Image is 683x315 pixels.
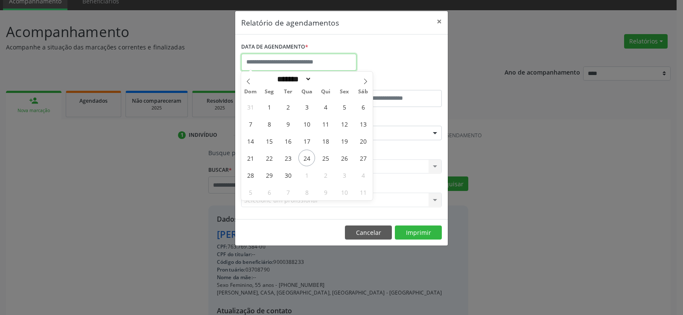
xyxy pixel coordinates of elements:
[354,89,373,95] span: Sáb
[316,89,335,95] span: Qui
[317,116,334,132] span: Setembro 11, 2025
[355,150,371,166] span: Setembro 27, 2025
[317,167,334,183] span: Outubro 2, 2025
[298,167,315,183] span: Outubro 1, 2025
[317,150,334,166] span: Setembro 25, 2025
[298,150,315,166] span: Setembro 24, 2025
[261,184,277,200] span: Outubro 6, 2025
[241,89,260,95] span: Dom
[280,116,296,132] span: Setembro 9, 2025
[355,167,371,183] span: Outubro 4, 2025
[355,133,371,149] span: Setembro 20, 2025
[355,98,371,115] span: Setembro 6, 2025
[298,116,315,132] span: Setembro 10, 2025
[431,11,448,32] button: Close
[261,133,277,149] span: Setembro 15, 2025
[344,77,442,90] label: ATÉ
[242,167,259,183] span: Setembro 28, 2025
[312,75,340,84] input: Year
[298,184,315,200] span: Outubro 8, 2025
[345,225,392,240] button: Cancelar
[242,98,259,115] span: Agosto 31, 2025
[261,98,277,115] span: Setembro 1, 2025
[280,133,296,149] span: Setembro 16, 2025
[298,98,315,115] span: Setembro 3, 2025
[336,150,353,166] span: Setembro 26, 2025
[261,150,277,166] span: Setembro 22, 2025
[298,89,316,95] span: Qua
[335,89,354,95] span: Sex
[317,133,334,149] span: Setembro 18, 2025
[242,150,259,166] span: Setembro 21, 2025
[260,89,279,95] span: Seg
[280,167,296,183] span: Setembro 30, 2025
[355,116,371,132] span: Setembro 13, 2025
[261,116,277,132] span: Setembro 8, 2025
[336,167,353,183] span: Outubro 3, 2025
[242,116,259,132] span: Setembro 7, 2025
[241,40,308,54] label: DATA DE AGENDAMENTO
[280,184,296,200] span: Outubro 7, 2025
[274,75,312,84] select: Month
[279,89,298,95] span: Ter
[242,184,259,200] span: Outubro 5, 2025
[280,98,296,115] span: Setembro 2, 2025
[336,116,353,132] span: Setembro 12, 2025
[280,150,296,166] span: Setembro 23, 2025
[298,133,315,149] span: Setembro 17, 2025
[395,225,442,240] button: Imprimir
[336,98,353,115] span: Setembro 5, 2025
[336,133,353,149] span: Setembro 19, 2025
[317,184,334,200] span: Outubro 9, 2025
[336,184,353,200] span: Outubro 10, 2025
[241,17,339,28] h5: Relatório de agendamentos
[261,167,277,183] span: Setembro 29, 2025
[242,133,259,149] span: Setembro 14, 2025
[355,184,371,200] span: Outubro 11, 2025
[317,98,334,115] span: Setembro 4, 2025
